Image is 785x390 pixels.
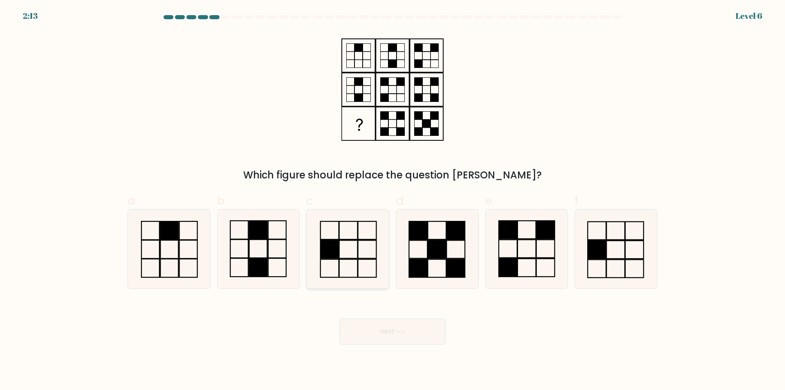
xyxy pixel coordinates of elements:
[128,193,137,209] span: a.
[574,193,580,209] span: f.
[23,10,38,22] div: 2:13
[306,193,315,209] span: c.
[132,168,653,183] div: Which figure should replace the question [PERSON_NAME]?
[217,193,227,209] span: b.
[396,193,406,209] span: d.
[736,10,762,22] div: Level 6
[339,318,446,345] button: Next
[485,193,494,209] span: e.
